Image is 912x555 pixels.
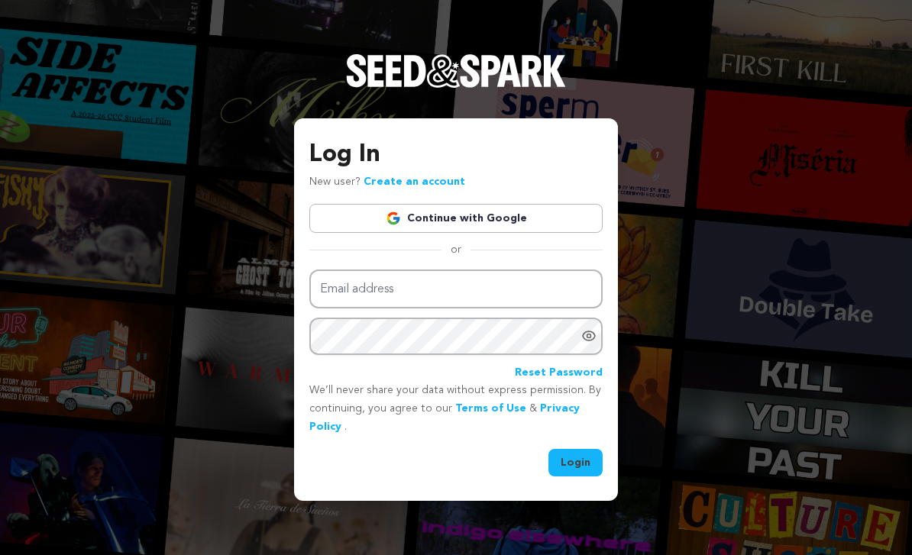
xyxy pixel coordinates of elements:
img: Google logo [386,211,401,226]
a: Create an account [364,176,465,187]
h3: Log In [309,137,603,173]
a: Terms of Use [455,403,526,414]
p: New user? [309,173,465,192]
input: Email address [309,269,603,308]
span: or [441,242,471,257]
img: Seed&Spark Logo [346,54,566,88]
a: Continue with Google [309,204,603,233]
a: Seed&Spark Homepage [346,54,566,118]
p: We’ll never share your data without express permission. By continuing, you agree to our & . [309,382,603,436]
a: Reset Password [515,364,603,382]
a: Show password as plain text. Warning: this will display your password on the screen. [581,328,597,344]
button: Login [548,449,603,476]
